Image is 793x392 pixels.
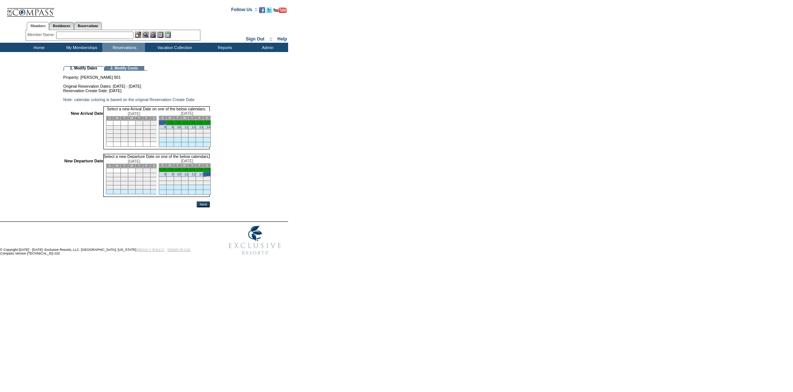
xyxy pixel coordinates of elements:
td: 19 [113,181,121,185]
td: 24 [174,181,181,185]
a: 4 [186,168,188,172]
td: 5 [113,126,121,130]
img: Impersonate [150,32,156,38]
td: 9 [143,126,150,130]
a: 14 [206,172,210,176]
td: Select a new Departure Date on one of the below calendars. [103,154,210,159]
td: My Memberships [59,43,102,52]
td: 19 [188,129,196,133]
td: 24 [150,181,158,185]
td: 5 [113,173,121,177]
td: W [128,116,136,120]
td: 3 [150,121,158,126]
td: Reservations [102,43,145,52]
td: S [150,164,158,168]
a: Subscribe to our YouTube Channel [273,9,287,14]
td: 23 [166,181,174,185]
a: 7 [209,121,210,124]
td: 25 [106,185,113,189]
a: 14 [207,125,210,129]
td: 29 [135,185,143,189]
td: 4 [106,173,113,177]
td: 25 [181,181,188,185]
td: 6 [121,126,128,130]
td: 7 [128,126,136,130]
a: 13 [199,172,203,176]
td: 17 [150,130,158,134]
td: T [135,116,143,120]
img: Compass Home [6,2,55,17]
td: 10 [150,173,158,177]
td: 22 [135,181,143,185]
td: 29 [135,138,143,142]
td: 28 [203,181,211,185]
a: 2 [171,121,173,124]
td: S [106,164,113,168]
td: 11 [106,130,113,134]
td: New Departure Date [64,159,103,197]
td: S [106,116,113,120]
img: Subscribe to our YouTube Channel [273,7,287,13]
a: Reservations [74,22,102,30]
td: 11 [106,177,113,181]
a: 9 [171,172,173,176]
td: 15 [135,130,143,134]
td: 2 [143,168,150,173]
span: [DATE] [181,159,193,163]
td: 23 [143,134,150,138]
td: 7 [128,173,136,177]
a: 12 [192,125,196,129]
img: b_calculator.gif [165,32,171,38]
td: M [113,116,121,120]
td: 28 [128,138,136,142]
td: 2 [143,121,150,126]
td: 2. Modify Costs [104,66,144,71]
a: 10 [177,172,181,176]
td: 24 [174,133,181,137]
td: 17 [174,177,181,181]
td: 12 [113,130,121,134]
td: 21 [203,177,211,181]
td: 13 [121,177,128,181]
td: 26 [113,185,121,189]
td: F [196,116,203,120]
td: 28 [128,185,136,189]
td: S [203,116,211,120]
td: 27 [196,181,203,185]
a: 3 [179,168,181,172]
td: F [143,116,150,120]
td: 25 [106,138,113,142]
a: 5 [194,168,196,172]
td: Reservation Create Date: [DATE] [63,88,210,93]
a: 5 [194,121,196,124]
a: 4 [186,121,188,124]
td: 19 [113,134,121,138]
td: 8 [135,126,143,130]
td: 26 [188,133,196,137]
a: Sign Out [246,36,264,42]
td: 27 [121,138,128,142]
td: W [128,164,136,168]
a: 8 [164,125,166,129]
td: Vacation Collection [145,43,203,52]
a: Help [277,36,287,42]
a: 8 [164,172,166,176]
td: 16 [143,130,150,134]
td: 23 [166,133,174,137]
td: T [174,116,181,120]
td: 14 [128,130,136,134]
td: T [121,164,128,168]
td: 16 [166,177,174,181]
td: 20 [196,129,203,133]
td: 27 [121,185,128,189]
td: 18 [181,129,188,133]
td: 9 [143,173,150,177]
a: Follow us on Twitter [266,9,272,14]
td: 17 [150,177,158,181]
td: Admin [245,43,288,52]
td: 27 [196,133,203,137]
td: F [143,164,150,168]
span: [DATE] [128,159,141,163]
td: 13 [121,130,128,134]
td: W [181,116,188,120]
